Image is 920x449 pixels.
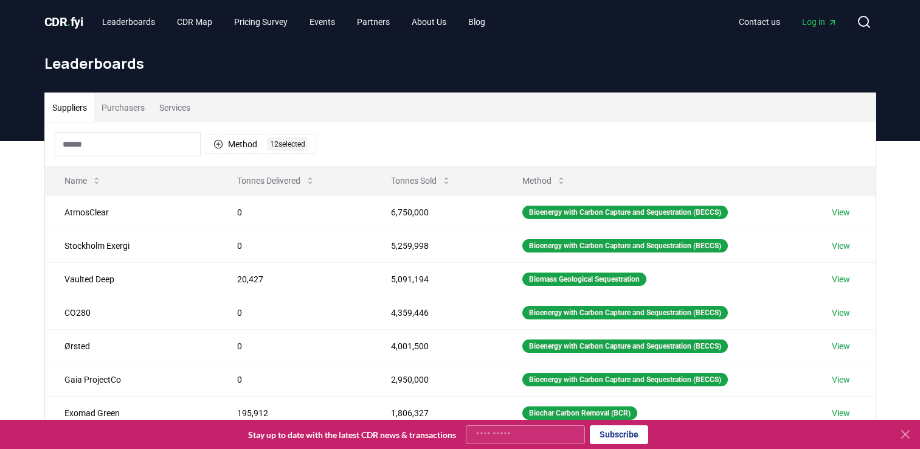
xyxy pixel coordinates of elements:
td: Vaulted Deep [45,262,218,296]
button: Services [152,93,198,122]
td: Ørsted [45,329,218,363]
button: Tonnes Sold [381,169,461,193]
button: Purchasers [94,93,152,122]
span: . [67,15,71,29]
td: 6,750,000 [372,195,502,229]
h1: Leaderboards [44,54,876,73]
td: CO280 [45,296,218,329]
td: 0 [218,329,372,363]
td: 0 [218,229,372,262]
button: Name [55,169,111,193]
td: 4,001,500 [372,329,502,363]
div: Biomass Geological Sequestration [522,273,646,286]
a: Partners [347,11,399,33]
span: Log in [802,16,837,28]
a: View [832,307,850,319]
td: 20,427 [218,262,372,296]
a: View [832,240,850,252]
a: View [832,273,850,285]
a: Events [300,11,345,33]
a: Pricing Survey [224,11,297,33]
div: Biochar Carbon Removal (BCR) [522,406,637,420]
td: 0 [218,363,372,396]
button: Method12selected [206,134,316,154]
td: Gaia ProjectCo [45,363,218,396]
td: Stockholm Exergi [45,229,218,262]
div: Bioenergy with Carbon Capture and Sequestration (BECCS) [522,306,728,319]
div: Bioenergy with Carbon Capture and Sequestration (BECCS) [522,339,728,353]
div: Bioenergy with Carbon Capture and Sequestration (BECCS) [522,373,728,386]
a: Leaderboards [92,11,165,33]
a: CDR Map [167,11,222,33]
td: 1,806,327 [372,396,502,430]
span: CDR fyi [44,15,83,29]
td: 195,912 [218,396,372,430]
td: 5,259,998 [372,229,502,262]
a: CDR.fyi [44,13,83,30]
button: Suppliers [45,93,94,122]
td: AtmosClear [45,195,218,229]
button: Method [513,169,576,193]
td: 5,091,194 [372,262,502,296]
nav: Main [729,11,847,33]
td: 4,359,446 [372,296,502,329]
a: Contact us [729,11,790,33]
td: Exomad Green [45,396,218,430]
a: View [832,374,850,386]
button: Tonnes Delivered [227,169,325,193]
div: Bioenergy with Carbon Capture and Sequestration (BECCS) [522,239,728,252]
td: 0 [218,296,372,329]
nav: Main [92,11,495,33]
a: Blog [458,11,495,33]
td: 0 [218,195,372,229]
a: View [832,340,850,352]
div: Bioenergy with Carbon Capture and Sequestration (BECCS) [522,206,728,219]
a: View [832,206,850,218]
td: 2,950,000 [372,363,502,396]
div: 12 selected [267,137,308,151]
a: View [832,407,850,419]
a: About Us [402,11,456,33]
a: Log in [792,11,847,33]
